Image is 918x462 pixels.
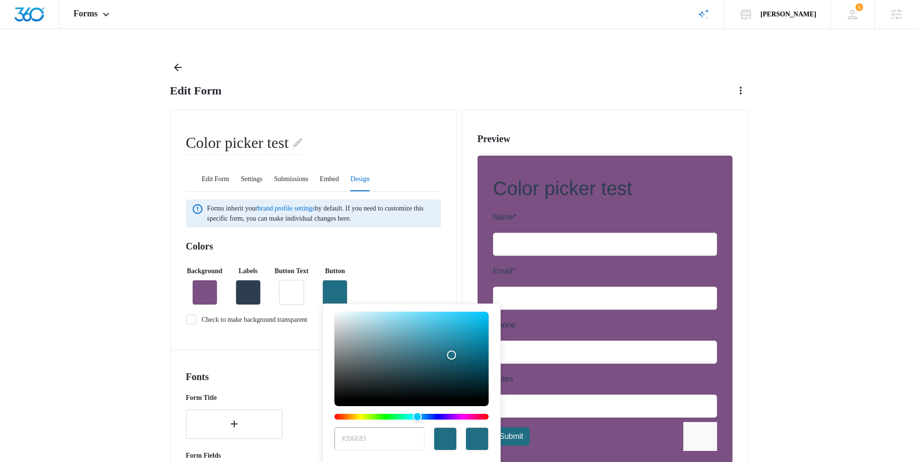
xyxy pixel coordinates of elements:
span: Forms inherit your by default. If you need to customize this specific form, you can make individu... [207,203,435,224]
div: notifications count [855,3,863,11]
h1: Edit Form [170,83,222,98]
p: Button Text [275,266,308,276]
p: Button [325,266,345,276]
button: Edit Form [202,168,229,191]
iframe: reCAPTCHA [190,245,314,274]
p: Form Fields [186,450,282,461]
button: Actions [733,83,748,98]
span: Submit [6,255,30,264]
div: previous color [434,427,457,450]
label: Check to make background transparent [186,315,441,325]
div: color-picker [334,312,489,427]
p: Background [187,266,223,276]
button: Design [350,168,370,191]
a: brand profile settings [258,205,315,212]
button: Embed [320,168,339,191]
h2: Preview [478,132,732,146]
button: Submissions [274,168,308,191]
h3: Colors [186,239,441,253]
h2: Color picker test [186,131,304,155]
p: Labels [239,266,258,276]
button: Back [170,60,186,75]
div: current color selection [466,427,489,450]
span: 5 [855,3,863,11]
h3: Fonts [186,370,441,384]
span: Forms [74,9,98,19]
input: color-picker-input [334,427,425,450]
button: Settings [241,168,263,191]
button: Edit Form Name [292,131,304,154]
div: account name [760,11,816,18]
div: Color [334,312,489,400]
p: Form Title [186,393,282,403]
div: Hue [334,414,489,420]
